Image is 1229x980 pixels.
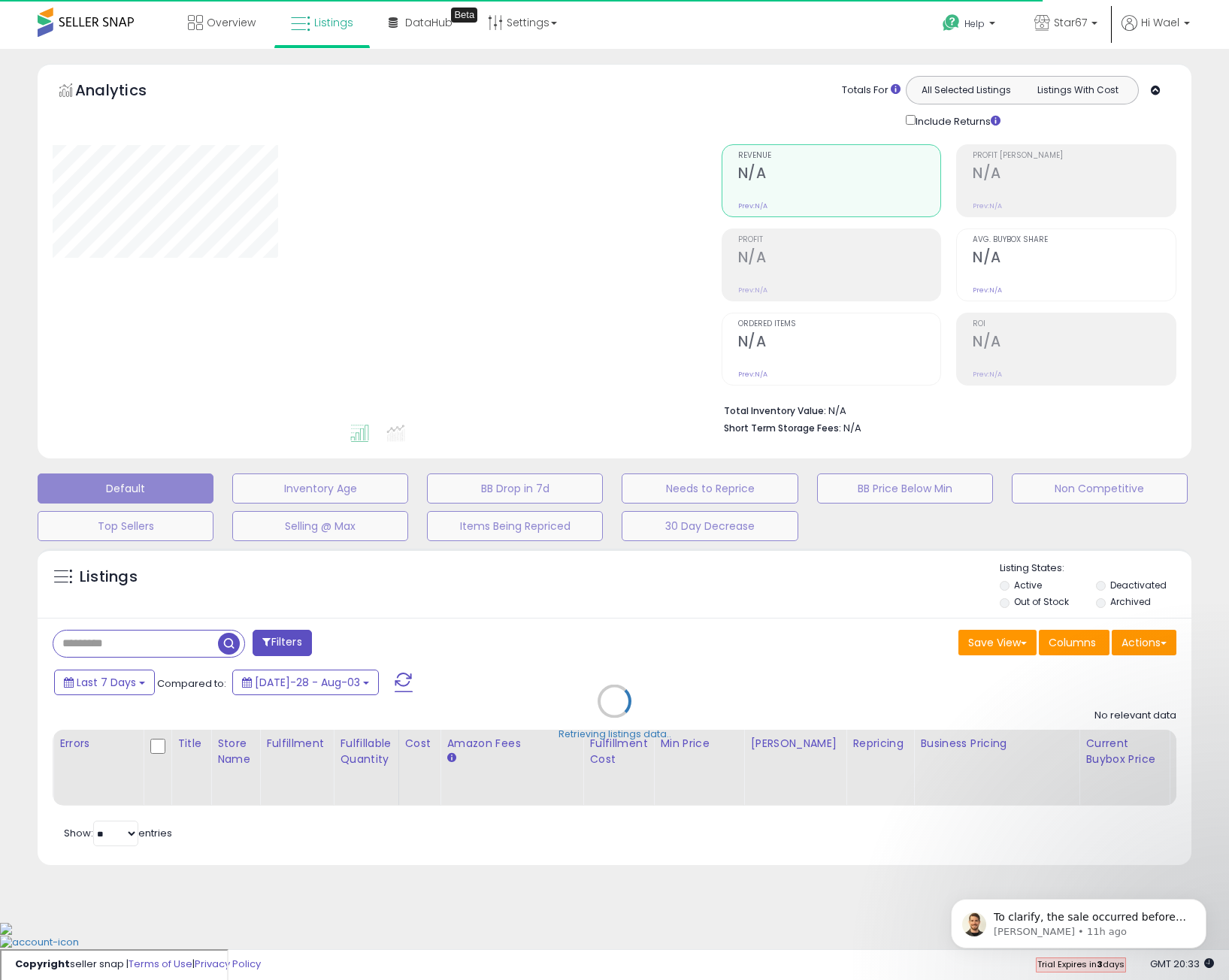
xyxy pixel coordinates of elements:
[38,473,213,504] button: Default
[973,249,1176,269] h2: N/A
[38,511,213,541] button: Top Sellers
[558,727,671,741] div: Retrieving listings data..
[973,370,1002,379] small: Prev: N/A
[817,473,993,504] button: BB Price Below Min
[314,15,353,30] span: Listings
[622,511,798,541] button: 30 Day Decrease
[738,201,767,210] small: Prev: N/A
[738,165,941,185] h2: N/A
[232,473,408,504] button: Inventory Age
[973,201,1002,210] small: Prev: N/A
[928,867,1229,972] iframe: Intercom notifications message
[973,152,1176,160] span: Profit [PERSON_NAME]
[622,473,798,504] button: Needs to Reprice
[232,511,408,541] button: Selling @ Max
[910,80,1022,100] button: All Selected Listings
[724,404,826,417] b: Total Inventory Value:
[973,320,1176,328] span: ROI
[842,83,901,98] div: Totals For
[207,15,256,30] span: Overview
[931,2,1010,49] a: Help
[1022,80,1134,100] button: Listings With Cost
[973,236,1176,244] span: Avg. Buybox Share
[405,15,453,30] span: DataHub
[1141,15,1179,30] span: Hi Wael
[843,421,861,435] span: N/A
[895,112,1019,129] div: Include Returns
[724,401,1165,419] li: N/A
[738,236,941,244] span: Profit
[427,473,603,504] button: BB Drop in 7d
[75,80,176,104] h5: Analytics
[427,511,603,541] button: Items Being Repriced
[973,165,1176,185] h2: N/A
[451,8,477,23] div: Tooltip anchor
[738,370,767,379] small: Prev: N/A
[964,17,985,30] span: Help
[738,333,941,353] h2: N/A
[1054,15,1087,30] span: Star67
[738,286,767,295] small: Prev: N/A
[738,152,941,160] span: Revenue
[738,320,941,328] span: Ordered Items
[1122,15,1190,49] a: Hi Wael
[973,333,1176,353] h2: N/A
[942,14,961,32] i: Get Help
[724,422,841,434] b: Short Term Storage Fees:
[973,286,1002,295] small: Prev: N/A
[1012,473,1188,504] button: Non Competitive
[738,249,941,269] h2: N/A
